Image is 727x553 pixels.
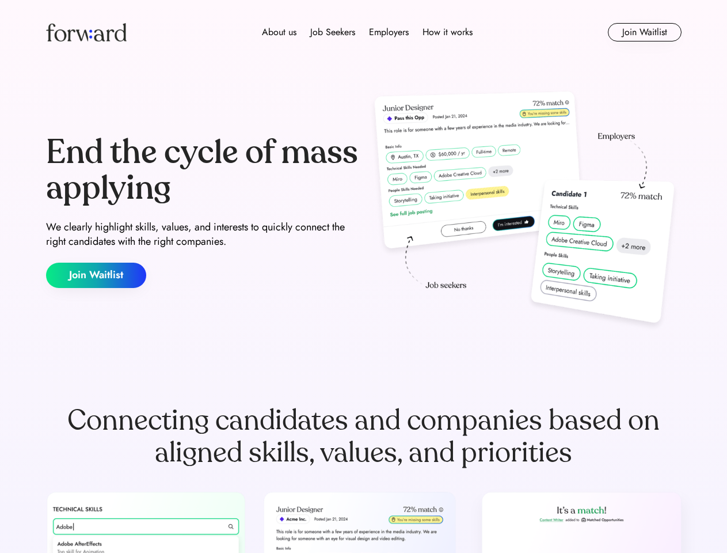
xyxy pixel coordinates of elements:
div: Employers [369,25,409,39]
div: About us [262,25,296,39]
button: Join Waitlist [608,23,682,41]
div: How it works [423,25,473,39]
img: hero-image.png [368,88,682,335]
div: Connecting candidates and companies based on aligned skills, values, and priorities [46,404,682,469]
img: Forward logo [46,23,127,41]
div: End the cycle of mass applying [46,135,359,206]
div: Job Seekers [310,25,355,39]
div: We clearly highlight skills, values, and interests to quickly connect the right candidates with t... [46,220,359,249]
button: Join Waitlist [46,263,146,288]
